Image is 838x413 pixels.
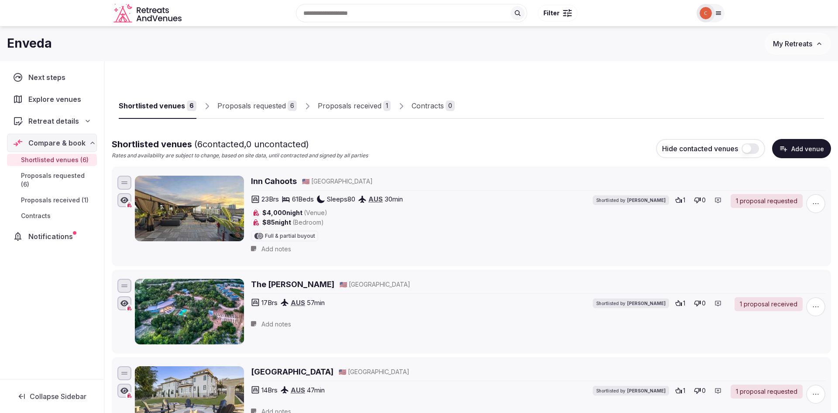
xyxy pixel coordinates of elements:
span: 1 [683,196,685,205]
div: Shortlisted venues [119,101,185,111]
span: Add notes [261,320,291,329]
span: 1 [683,299,685,308]
span: Shortlisted venues [112,139,309,149]
span: Hide contacted venues [662,144,738,153]
span: 0 [702,196,706,205]
span: [PERSON_NAME] [627,300,666,306]
span: Sleeps 80 [327,194,355,204]
div: 6 [187,101,196,111]
div: Contracts [412,101,444,111]
span: Notifications [28,231,76,242]
button: 1 [673,297,688,309]
span: Contracts [21,212,51,220]
h1: Enveda [7,35,52,52]
button: 0 [691,385,708,397]
button: 🇺🇸 [302,177,309,186]
span: Next steps [28,72,69,83]
span: Explore venues [28,94,85,104]
a: Notifications [7,227,97,246]
p: Rates and availability are subject to change, based on site data, until contracted and signed by ... [112,152,368,160]
span: Shortlisted venues (6) [21,156,89,164]
button: 0 [691,297,708,309]
div: Shortlisted by [593,195,669,205]
span: 23 Brs [261,194,279,204]
span: 61 Beds [292,194,314,204]
button: Collapse Sidebar [7,387,97,406]
span: 57 min [307,298,325,307]
a: Inn Cahoots [251,176,297,187]
div: Proposals received [318,101,381,111]
span: $85 night [262,218,324,227]
span: (Venue) [304,209,327,216]
button: 1 [673,194,688,206]
span: [GEOGRAPHIC_DATA] [311,177,373,186]
a: Proposals received1 [318,94,391,119]
a: Contracts [7,210,97,222]
button: 1 [673,385,688,397]
span: 30 min [385,194,403,204]
span: [GEOGRAPHIC_DATA] [348,368,409,376]
div: 6 [288,101,297,111]
span: 0 [702,299,706,308]
a: The [PERSON_NAME] [251,279,334,290]
a: AUS [291,386,305,394]
div: 0 [446,101,455,111]
span: 17 Brs [261,298,278,307]
button: 🇺🇸 [340,280,347,289]
svg: Retreats and Venues company logo [113,3,183,23]
a: 1 proposal received [735,297,803,311]
span: [PERSON_NAME] [627,388,666,394]
a: 1 proposal requested [731,194,803,208]
span: Full & partial buyout [265,233,315,239]
img: The Liney Moon [135,279,244,344]
a: Visit the homepage [113,3,183,23]
span: Collapse Sidebar [30,392,86,401]
button: 0 [691,194,708,206]
a: [GEOGRAPHIC_DATA] [251,366,333,377]
span: 🇺🇸 [340,281,347,288]
a: Next steps [7,68,97,87]
span: Filter [543,9,560,17]
button: My Retreats [765,33,831,55]
span: 🇺🇸 [302,177,309,185]
span: 1 [683,386,685,395]
a: AUS [368,195,383,203]
a: Proposals received (1) [7,194,97,206]
span: (Bedroom) [292,219,324,226]
span: Proposals received (1) [21,196,89,205]
a: Proposals requested (6) [7,170,97,191]
span: $4,000 night [262,208,327,217]
span: 🇺🇸 [339,368,346,375]
div: Shortlisted by [593,386,669,396]
span: ( 6 contacted, 0 uncontacted) [194,139,309,149]
span: 0 [702,386,706,395]
span: 47 min [307,385,325,395]
div: 1 [383,101,391,111]
button: Filter [538,5,577,21]
a: Shortlisted venues6 [119,94,196,119]
span: Retreat details [28,116,79,126]
a: AUS [291,298,305,307]
a: Proposals requested6 [217,94,297,119]
a: Shortlisted venues (6) [7,154,97,166]
span: 14 Brs [261,385,278,395]
span: My Retreats [773,39,812,48]
span: [PERSON_NAME] [627,197,666,203]
button: Add venue [772,139,831,158]
img: Catalina [700,7,712,19]
span: [GEOGRAPHIC_DATA] [349,280,410,289]
span: Proposals requested (6) [21,171,93,189]
button: 🇺🇸 [339,368,346,376]
div: Shortlisted by [593,298,669,308]
a: Explore venues [7,90,97,108]
a: 1 proposal requested [731,385,803,399]
a: Contracts0 [412,94,455,119]
img: Inn Cahoots [135,176,244,241]
span: Compare & book [28,138,86,148]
